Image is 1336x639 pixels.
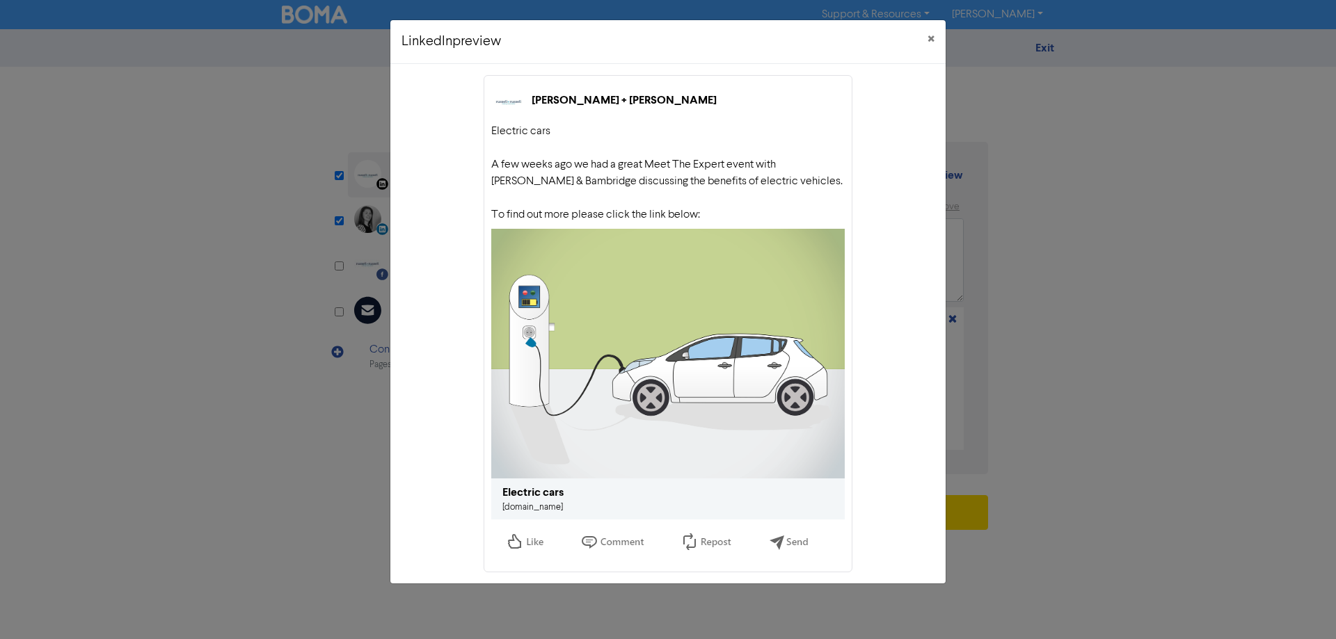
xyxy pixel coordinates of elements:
[532,92,717,108] div: [PERSON_NAME] + [PERSON_NAME]
[502,484,564,501] div: Electric cars
[1266,572,1336,639] iframe: Chat Widget
[401,31,501,52] h5: LinkedIn preview
[491,83,526,118] img: russell__russell_logo
[928,29,935,50] span: ×
[502,503,563,512] a: [DOMAIN_NAME]
[491,123,845,223] div: Electric cars A few weeks ago we had a great Meet The Expert event with [PERSON_NAME] & Bambridge...
[916,20,946,59] button: Close
[491,519,825,565] img: Like, Comment, Repost, Send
